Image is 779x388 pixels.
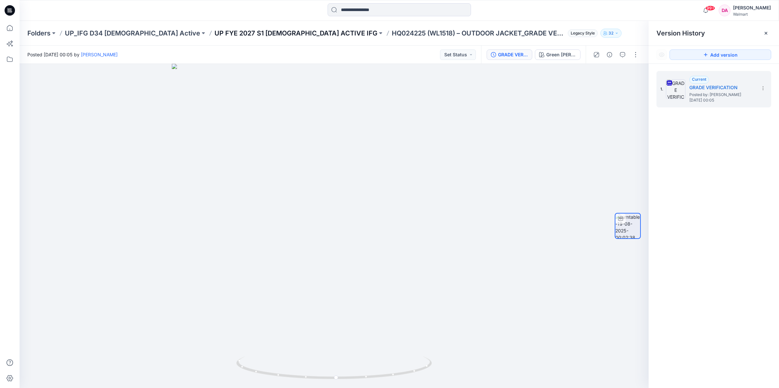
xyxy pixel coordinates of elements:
[27,29,51,38] a: Folders
[600,29,622,38] button: 32
[568,29,598,37] span: Legacy Style
[733,12,771,17] div: Walmart
[666,79,685,99] img: GRADE VERIFICATION
[487,49,532,60] button: GRADE VERIFICATION
[27,51,118,58] span: Posted [DATE] 00:05 by
[535,49,581,60] button: Green [PERSON_NAME]
[733,4,771,12] div: [PERSON_NAME]
[689,84,755,91] h5: GRADE VERIFICATION
[692,77,706,82] span: Current
[669,49,771,60] button: Add version
[65,29,200,38] a: UP_IFG D34 [DEMOGRAPHIC_DATA] Active
[689,98,755,103] span: [DATE] 00:05
[546,51,576,58] div: Green [PERSON_NAME]
[81,52,118,57] a: [PERSON_NAME]
[719,5,730,16] div: DA
[565,29,598,38] button: Legacy Style
[615,214,640,238] img: turntable-19-08-2025-00:02:38
[656,49,667,60] button: Show Hidden Versions
[656,29,705,37] span: Version History
[498,51,528,58] div: GRADE VERIFICATION
[689,91,755,98] span: Posted by: Leigh Lavange
[214,29,377,38] a: UP FYE 2027 S1 [DEMOGRAPHIC_DATA] ACTIVE IFG
[705,6,715,11] span: 99+
[763,31,769,36] button: Close
[392,29,565,38] p: HQ024225 (WL1518) – OUTDOOR JACKET_GRADE VERIFICATION
[604,49,615,60] button: Details
[609,30,613,37] p: 32
[660,86,663,92] span: 1.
